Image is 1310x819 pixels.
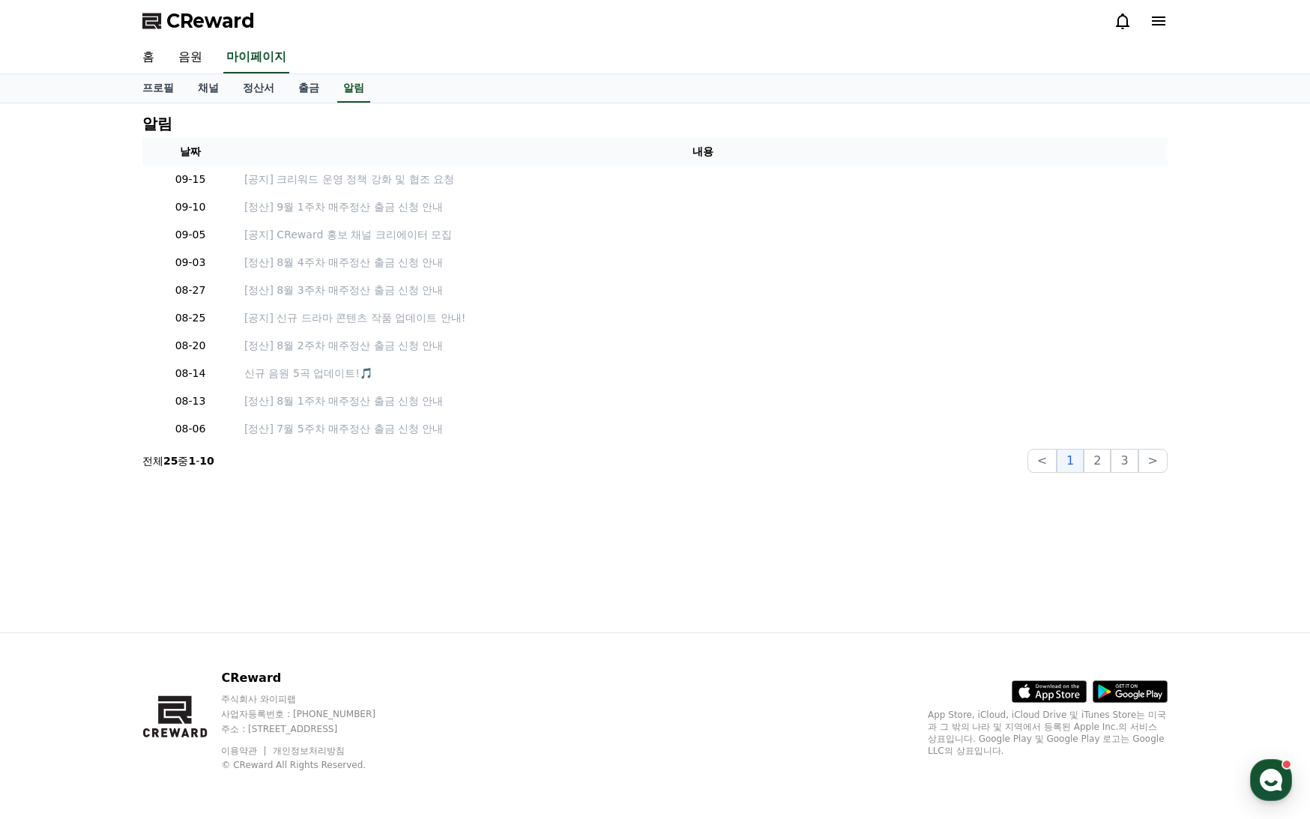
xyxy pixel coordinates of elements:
strong: 25 [163,455,178,467]
p: 전체 중 - [142,453,214,468]
p: 주소 : [STREET_ADDRESS] [221,723,404,735]
p: 08-27 [148,282,232,298]
a: 프로필 [130,74,186,103]
p: 주식회사 와이피랩 [221,693,404,705]
a: 채널 [186,74,231,103]
a: CReward [142,9,255,33]
a: [공지] CReward 홍보 채널 크리에이터 모집 [244,227,1162,243]
a: 이용약관 [221,746,268,756]
a: 정산서 [231,74,286,103]
p: 08-13 [148,393,232,409]
a: [공지] 크리워드 운영 정책 강화 및 협조 요청 [244,172,1162,187]
p: 08-14 [148,366,232,381]
a: 알림 [337,74,370,103]
a: [정산] 8월 1주차 매주정산 출금 신청 안내 [244,393,1162,409]
a: [정산] 7월 5주차 매주정산 출금 신청 안내 [244,421,1162,437]
th: 내용 [238,138,1168,166]
p: 09-05 [148,227,232,243]
p: 09-10 [148,199,232,215]
a: 개인정보처리방침 [273,746,345,756]
a: 홈 [130,42,166,73]
strong: 10 [199,455,214,467]
a: [정산] 8월 3주차 매주정산 출금 신청 안내 [244,282,1162,298]
button: < [1027,449,1057,473]
a: [정산] 8월 2주차 매주정산 출금 신청 안내 [244,338,1162,354]
p: 08-06 [148,421,232,437]
a: [공지] 신규 드라마 콘텐츠 작품 업데이트 안내! [244,310,1162,326]
button: 2 [1084,449,1111,473]
p: 사업자등록번호 : [PHONE_NUMBER] [221,708,404,720]
th: 날짜 [142,138,238,166]
h4: 알림 [142,115,172,132]
a: 신규 음원 5곡 업데이트!🎵 [244,366,1162,381]
p: © CReward All Rights Reserved. [221,759,404,771]
a: 마이페이지 [223,42,289,73]
p: App Store, iCloud, iCloud Drive 및 iTunes Store는 미국과 그 밖의 나라 및 지역에서 등록된 Apple Inc.의 서비스 상표입니다. Goo... [928,709,1168,757]
a: 음원 [166,42,214,73]
a: [정산] 9월 1주차 매주정산 출금 신청 안내 [244,199,1162,215]
p: 08-20 [148,338,232,354]
button: 3 [1111,449,1138,473]
p: 09-15 [148,172,232,187]
a: 출금 [286,74,331,103]
p: 08-25 [148,310,232,326]
p: CReward [221,669,404,687]
button: > [1138,449,1168,473]
p: 09-03 [148,255,232,271]
a: [정산] 8월 4주차 매주정산 출금 신청 안내 [244,255,1162,271]
span: CReward [166,9,255,33]
button: 1 [1057,449,1084,473]
strong: 1 [188,455,196,467]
